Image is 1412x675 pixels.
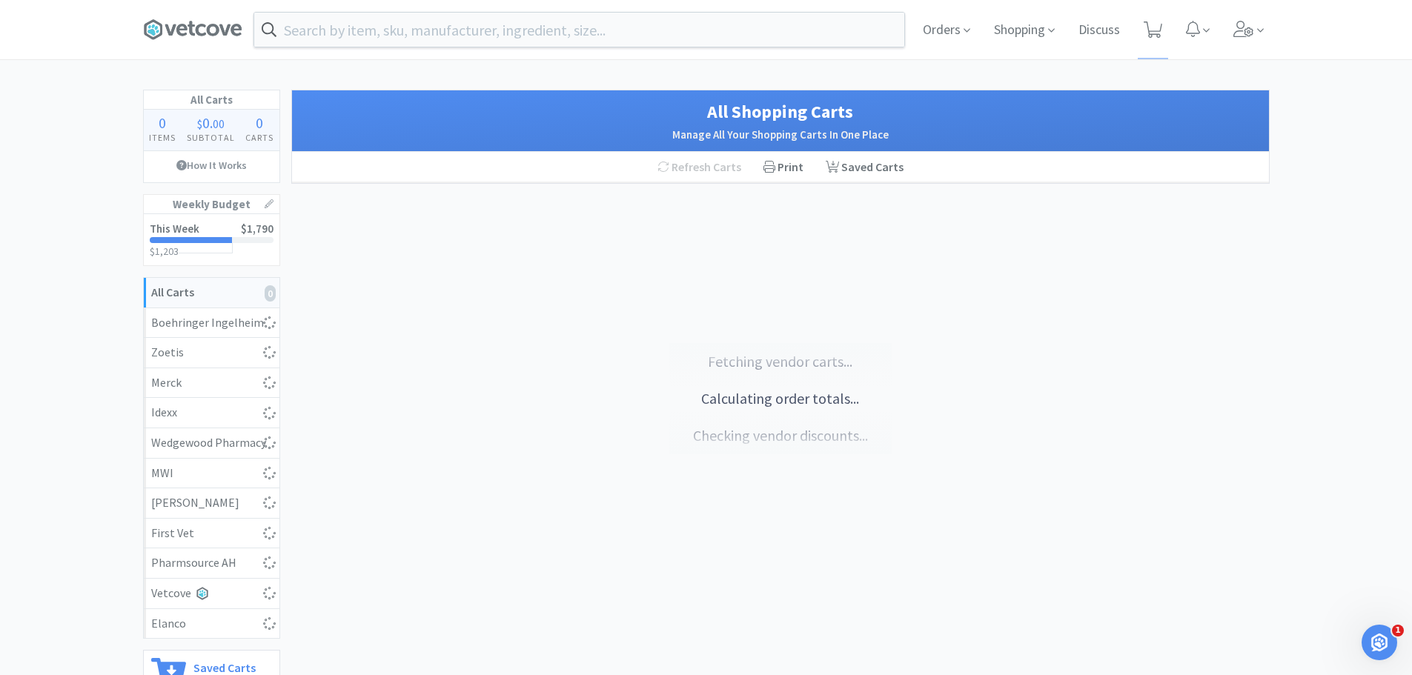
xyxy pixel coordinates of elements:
a: This Week$1,790$1,203 [144,214,279,265]
h4: Items [144,130,182,144]
h1: All Shopping Carts [307,98,1254,126]
h4: Carts [240,130,279,144]
span: 0 [202,113,210,132]
span: 0 [159,113,166,132]
div: Merck [151,373,272,393]
div: Print [752,152,815,183]
div: Vetcove [151,584,272,603]
a: Merck [144,368,279,399]
span: $ [197,116,202,131]
a: How It Works [144,151,279,179]
a: Zoetis [144,338,279,368]
a: MWI [144,459,279,489]
a: Discuss [1073,24,1126,37]
div: Elanco [151,614,272,634]
a: First Vet [144,519,279,549]
a: Boehringer Ingelheim [144,308,279,339]
h2: Manage All Your Shopping Carts In One Place [307,126,1254,144]
a: Idexx [144,398,279,428]
div: Pharmsource AH [151,553,272,573]
input: Search by item, sku, manufacturer, ingredient, size... [254,13,904,47]
div: Zoetis [151,343,272,362]
h2: This Week [150,223,199,234]
h1: All Carts [144,90,279,110]
span: 0 [256,113,263,132]
div: Refresh Carts [646,152,752,183]
a: Vetcove [144,579,279,609]
span: $1,790 [241,222,274,236]
iframe: Intercom live chat [1362,625,1397,660]
h1: Weekly Budget [144,195,279,214]
a: Wedgewood Pharmacy [144,428,279,459]
div: First Vet [151,524,272,543]
a: [PERSON_NAME] [144,488,279,519]
span: 00 [213,116,225,131]
div: . [181,116,240,130]
div: Idexx [151,403,272,422]
i: 0 [265,285,276,302]
h4: Subtotal [181,130,240,144]
a: Saved Carts [815,152,915,183]
div: [PERSON_NAME] [151,493,272,513]
span: $1,203 [150,245,179,258]
h6: Saved Carts [193,658,256,674]
div: Boehringer Ingelheim [151,313,272,333]
strong: All Carts [151,285,194,299]
a: All Carts0 [144,278,279,308]
span: 1 [1392,625,1404,636]
div: Wedgewood Pharmacy [151,433,272,453]
a: Pharmsource AH [144,548,279,579]
a: Elanco [144,609,279,639]
div: MWI [151,464,272,483]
